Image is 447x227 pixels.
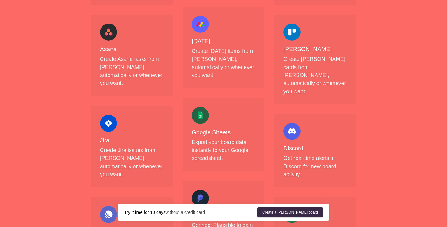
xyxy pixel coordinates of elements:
p: Get real-time alerts in Discord for new board activity. [283,154,347,178]
h4: Google Sheets [192,129,255,136]
a: Create a [PERSON_NAME] board [257,207,323,217]
p: Create Asana tasks from [PERSON_NAME], automatically or whenever you want. [100,55,164,87]
h4: [DATE] [192,38,255,45]
h4: Discord [283,145,347,152]
p: Export your board data instantly to your Google spreadsheet. [192,138,255,162]
h4: Asana [100,46,164,53]
h4: [PERSON_NAME] [283,46,347,53]
p: Create [PERSON_NAME] cards from [PERSON_NAME], automatically or whenever you want. [283,55,347,95]
div: without a credit card [124,209,257,215]
p: Create Jira issues from [PERSON_NAME], automatically or whenever you want. [100,146,164,179]
p: Create [DATE] items from [PERSON_NAME], automatically or whenever you want. [192,47,255,80]
strong: Try it free for 10 days [124,210,165,215]
h4: Jira [100,137,164,144]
